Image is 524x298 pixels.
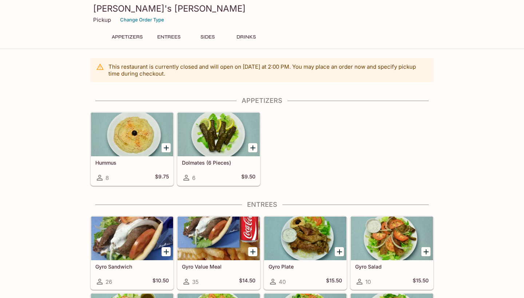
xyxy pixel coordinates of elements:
[93,3,431,14] h3: [PERSON_NAME]'s [PERSON_NAME]
[182,263,255,270] h5: Gyro Value Meal
[162,247,171,256] button: Add Gyro Sandwich
[413,277,429,286] h5: $15.50
[162,143,171,152] button: Add Hummus
[91,113,173,156] div: Hummus
[93,16,111,23] p: Pickup
[152,32,185,42] button: Entrees
[335,247,344,256] button: Add Gyro Plate
[155,173,169,182] h5: $9.75
[91,217,173,260] div: Gyro Sandwich
[248,247,257,256] button: Add Gyro Value Meal
[178,217,260,260] div: Gyro Value Meal
[177,216,260,290] a: Gyro Value Meal35$14.50
[191,32,224,42] button: Sides
[269,263,342,270] h5: Gyro Plate
[178,113,260,156] div: Dolmates (6 Pieces)
[192,278,199,285] span: 35
[95,160,169,166] h5: Hummus
[421,247,430,256] button: Add Gyro Salad
[279,278,286,285] span: 40
[95,263,169,270] h5: Gyro Sandwich
[108,63,428,77] p: This restaurant is currently closed and will open on [DATE] at 2:00 PM . You may place an order n...
[239,277,255,286] h5: $14.50
[152,277,169,286] h5: $10.50
[264,216,347,290] a: Gyro Plate40$15.50
[91,112,174,186] a: Hummus8$9.75
[177,112,260,186] a: Dolmates (6 Pieces)6$9.50
[117,14,167,25] button: Change Order Type
[106,278,112,285] span: 26
[106,174,109,181] span: 8
[365,278,371,285] span: 10
[248,143,257,152] button: Add Dolmates (6 Pieces)
[182,160,255,166] h5: Dolmates (6 Pieces)
[230,32,262,42] button: Drinks
[90,97,434,105] h4: Appetizers
[350,216,433,290] a: Gyro Salad10$15.50
[351,217,433,260] div: Gyro Salad
[90,201,434,209] h4: Entrees
[91,216,174,290] a: Gyro Sandwich26$10.50
[326,277,342,286] h5: $15.50
[241,173,255,182] h5: $9.50
[264,217,346,260] div: Gyro Plate
[355,263,429,270] h5: Gyro Salad
[192,174,195,181] span: 6
[108,32,147,42] button: Appetizers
